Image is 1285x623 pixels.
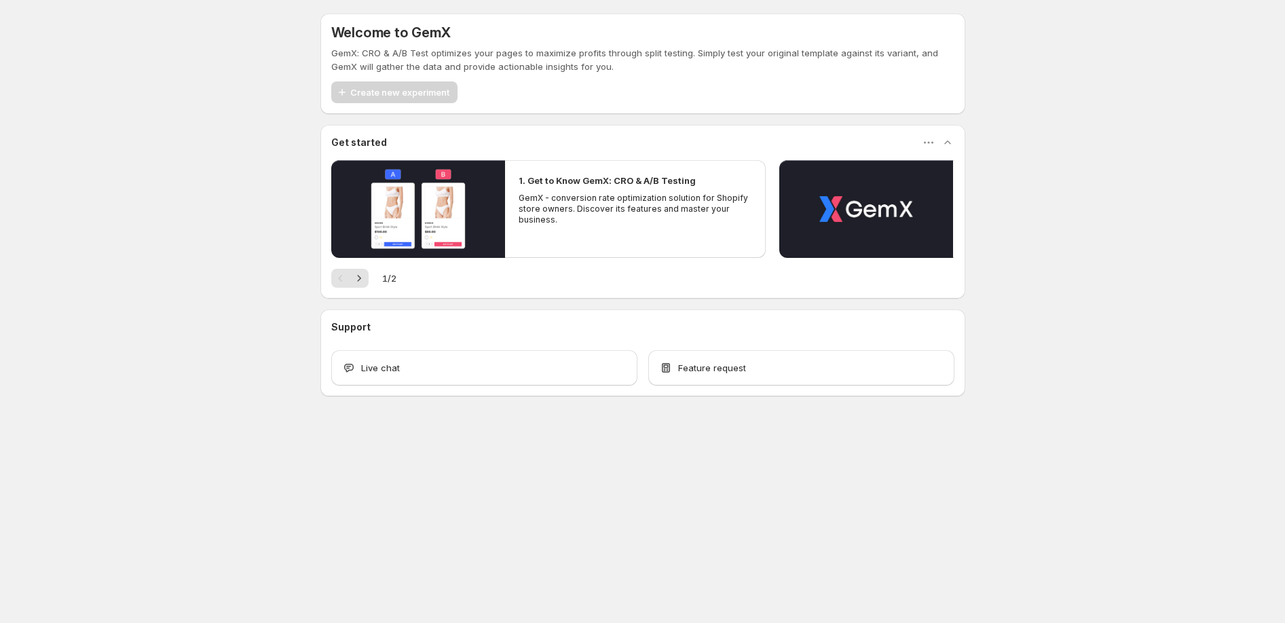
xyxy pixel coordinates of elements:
[350,269,369,288] button: Next
[331,24,451,41] h5: Welcome to GemX
[331,136,387,149] h3: Get started
[382,271,396,285] span: 1 / 2
[519,174,696,187] h2: 1. Get to Know GemX: CRO & A/B Testing
[361,361,400,375] span: Live chat
[331,160,505,258] button: Play video
[331,46,954,73] p: GemX: CRO & A/B Test optimizes your pages to maximize profits through split testing. Simply test ...
[779,160,953,258] button: Play video
[331,269,369,288] nav: Pagination
[519,193,752,225] p: GemX - conversion rate optimization solution for Shopify store owners. Discover its features and ...
[331,320,371,334] h3: Support
[678,361,746,375] span: Feature request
